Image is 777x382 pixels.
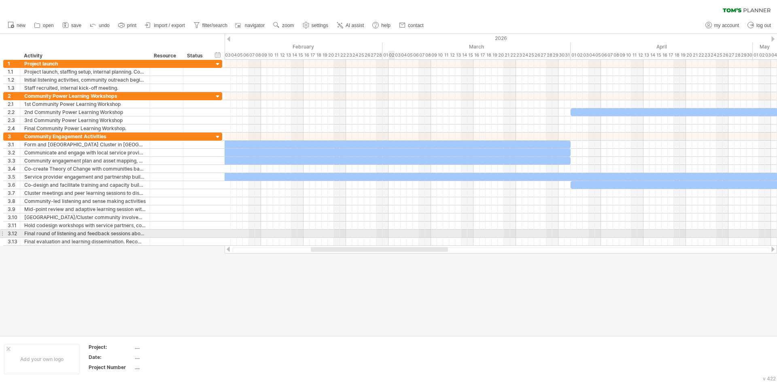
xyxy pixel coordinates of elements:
a: save [60,20,84,31]
div: 3.6 [8,181,20,189]
div: 3.4 [8,165,20,173]
div: Sunday, 8 February 2026 [255,51,261,59]
div: Wednesday, 4 February 2026 [231,51,237,59]
a: open [32,20,56,31]
span: settings [312,23,328,28]
div: 2 [8,92,20,100]
div: Thursday, 19 February 2026 [322,51,328,59]
div: Tuesday, 10 February 2026 [267,51,273,59]
div: Friday, 6 March 2026 [413,51,419,59]
div: Co-design and facilitate training and capacity building activities for Village Hall Clusters and ... [24,181,146,189]
div: Community engagement plan and asset mapping, baseline data collection, record engagements, commun... [24,157,146,165]
div: Sunday, 26 April 2026 [722,51,728,59]
div: Thursday, 12 February 2026 [279,51,285,59]
div: Tuesday, 17 March 2026 [480,51,486,59]
div: Wednesday, 11 February 2026 [273,51,279,59]
div: Saturday, 28 March 2026 [546,51,552,59]
div: Wednesday, 25 February 2026 [358,51,364,59]
div: Sunday, 5 April 2026 [595,51,601,59]
div: 1st Community Power Learning Workshop [24,100,146,108]
div: 3.1 [8,141,20,148]
div: Friday, 27 March 2026 [540,51,546,59]
div: Final evaluation and learning dissemination. Recommendations and next steps identified. [24,238,146,245]
div: Project launch, staffing setup, internal planning. Communications with [GEOGRAPHIC_DATA] to begin... [24,68,146,76]
div: Thursday, 5 February 2026 [237,51,243,59]
div: Saturday, 7 February 2026 [249,51,255,59]
div: Thursday, 16 April 2026 [662,51,668,59]
div: Friday, 20 March 2026 [498,51,504,59]
div: Tuesday, 14 April 2026 [650,51,656,59]
div: Saturday, 14 February 2026 [291,51,297,59]
div: .... [135,354,203,361]
div: Community Power Learning Workshops [24,92,146,100]
div: February 2026 [212,42,382,51]
div: 3.11 [8,222,20,229]
a: settings [301,20,331,31]
div: Saturday, 11 April 2026 [631,51,637,59]
div: Project Number [89,364,133,371]
div: Saturday, 28 February 2026 [376,51,382,59]
div: Sunday, 19 April 2026 [680,51,686,59]
div: Friday, 13 February 2026 [285,51,291,59]
div: Wednesday, 1 April 2026 [571,51,577,59]
div: Monday, 27 April 2026 [728,51,735,59]
a: help [370,20,393,31]
div: Saturday, 7 March 2026 [419,51,425,59]
a: new [6,20,28,31]
div: Wednesday, 8 April 2026 [613,51,619,59]
span: new [17,23,25,28]
div: Sunday, 22 February 2026 [340,51,346,59]
div: Monday, 2 March 2026 [388,51,395,59]
div: Add your own logo [4,344,80,374]
div: Monday, 6 April 2026 [601,51,607,59]
div: Tuesday, 31 March 2026 [565,51,571,59]
div: .... [135,344,203,350]
div: 3.9 [8,205,20,213]
div: 1 [8,60,20,68]
div: Saturday, 21 February 2026 [334,51,340,59]
div: Saturday, 25 April 2026 [716,51,722,59]
div: Community Engagement Activities [24,133,146,140]
div: 2.1 [8,100,20,108]
a: import / export [143,20,187,31]
div: Sunday, 12 April 2026 [637,51,643,59]
div: Saturday, 18 April 2026 [674,51,680,59]
div: 3.10 [8,213,20,221]
div: Monday, 9 March 2026 [431,51,437,59]
div: 3rd Community Power Learning Workshop [24,116,146,124]
div: Sunday, 3 May 2026 [765,51,771,59]
div: April 2026 [571,42,753,51]
div: 3.12 [8,230,20,237]
div: 2.4 [8,125,20,132]
div: Friday, 17 April 2026 [668,51,674,59]
div: Friday, 1 May 2026 [753,51,759,59]
div: Tuesday, 3 February 2026 [225,51,231,59]
a: print [116,20,139,31]
div: Form and [GEOGRAPHIC_DATA] Cluster in [GEOGRAPHIC_DATA]. [24,141,146,148]
span: open [43,23,54,28]
div: Monday, 16 February 2026 [304,51,310,59]
a: AI assist [335,20,366,31]
div: Thursday, 12 March 2026 [449,51,455,59]
div: 1.1 [8,68,20,76]
div: Sunday, 8 March 2026 [425,51,431,59]
div: Tuesday, 28 April 2026 [735,51,741,59]
div: 3.7 [8,189,20,197]
div: 2nd Community Power Learning Workshop [24,108,146,116]
div: Monday, 30 March 2026 [558,51,565,59]
div: Wednesday, 15 April 2026 [656,51,662,59]
div: Wednesday, 18 February 2026 [316,51,322,59]
div: Sunday, 15 February 2026 [297,51,304,59]
div: Sunday, 29 March 2026 [552,51,558,59]
a: zoom [271,20,296,31]
div: Monday, 23 February 2026 [346,51,352,59]
span: contact [408,23,424,28]
a: contact [397,20,426,31]
div: Tuesday, 24 March 2026 [522,51,528,59]
a: undo [88,20,112,31]
div: Thursday, 19 March 2026 [492,51,498,59]
span: save [71,23,81,28]
div: Sunday, 22 March 2026 [510,51,516,59]
div: Cluster meetings and peer learning sessions to discuss listening activity questions and focus poi... [24,189,146,197]
div: 3.3 [8,157,20,165]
